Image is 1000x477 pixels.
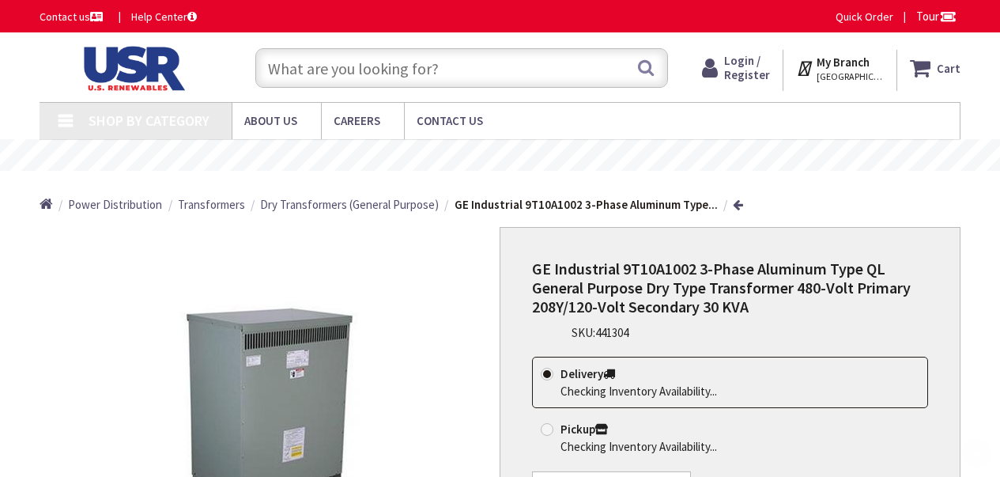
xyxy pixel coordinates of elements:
span: Contact Us [417,113,483,128]
strong: Cart [937,54,960,82]
input: What are you looking for? [255,48,668,88]
span: Tour [916,9,957,24]
img: U.S. Renewable Solutions [40,46,224,91]
span: Login / Register [724,53,770,82]
strong: GE Industrial 9T10A1002 3-Phase Aluminum Type... [455,197,718,212]
strong: Pickup [560,422,608,437]
a: Transformers [178,196,245,213]
div: Checking Inventory Availability... [560,438,717,455]
div: My Branch [GEOGRAPHIC_DATA], [GEOGRAPHIC_DATA] [796,54,884,82]
span: Transformers [178,197,245,212]
span: 441304 [595,325,628,340]
a: Quick Order [836,9,893,25]
a: Power Distribution [68,196,162,213]
a: Login / Register [702,54,770,82]
span: [GEOGRAPHIC_DATA], [GEOGRAPHIC_DATA] [817,70,884,83]
strong: Delivery [560,366,615,381]
strong: My Branch [817,55,870,70]
a: Dry Transformers (General Purpose) [260,196,439,213]
a: Contact us [40,9,106,25]
a: Cart [910,54,960,82]
span: About Us [244,113,297,128]
span: Careers [334,113,380,128]
span: Power Distribution [68,197,162,212]
span: Shop By Category [89,112,209,130]
a: Help Center [131,9,197,25]
div: Checking Inventory Availability... [560,383,717,399]
div: SKU: [572,324,628,341]
span: GE Industrial 9T10A1002 3-Phase Aluminum Type QL General Purpose Dry Type Transformer 480-Volt Pr... [532,259,911,316]
span: Dry Transformers (General Purpose) [260,197,439,212]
